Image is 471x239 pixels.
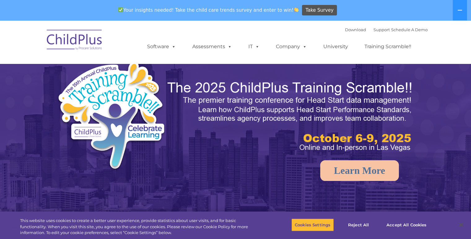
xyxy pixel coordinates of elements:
a: IT [242,40,266,53]
font: | [345,27,428,32]
span: Your insights needed! Take the child care trends survey and enter to win! [116,4,301,16]
span: Take Survey [306,5,334,16]
a: Software [141,40,182,53]
span: Phone number [86,66,112,71]
img: ChildPlus by Procare Solutions [44,25,106,56]
button: Reject All [339,218,378,231]
div: This website uses cookies to create a better user experience, provide statistics about user visit... [20,218,259,236]
a: Assessments [186,40,238,53]
img: 👏 [294,7,299,12]
button: Close [454,218,468,232]
a: Company [270,40,313,53]
a: Download [345,27,366,32]
a: Schedule A Demo [391,27,428,32]
button: Accept All Cookies [383,218,430,231]
img: ✅ [118,7,123,12]
a: Take Survey [302,5,337,16]
a: Learn More [320,160,399,181]
a: Support [373,27,390,32]
button: Cookies Settings [291,218,334,231]
a: University [317,40,354,53]
span: Last name [86,41,105,45]
a: Training Scramble!! [358,40,417,53]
